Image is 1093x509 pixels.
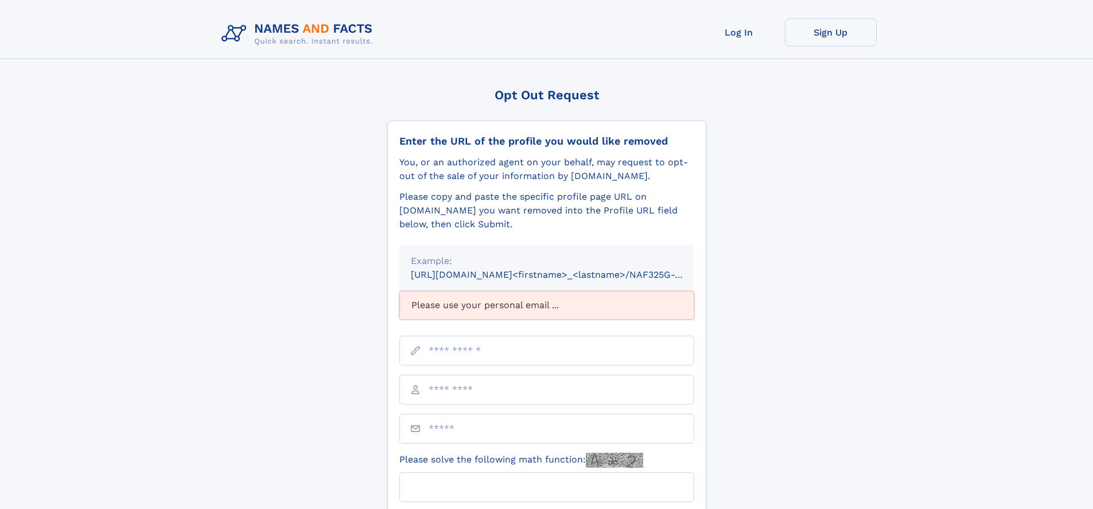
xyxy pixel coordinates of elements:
div: Opt Out Request [387,88,706,102]
label: Please solve the following math function: [399,453,643,468]
img: Logo Names and Facts [217,18,382,49]
div: Enter the URL of the profile you would like removed [399,135,694,147]
div: Please use your personal email ... [399,291,694,320]
div: Please copy and paste the specific profile page URL on [DOMAIN_NAME] you want removed into the Pr... [399,190,694,231]
a: Sign Up [785,18,877,46]
div: You, or an authorized agent on your behalf, may request to opt-out of the sale of your informatio... [399,156,694,183]
a: Log In [693,18,785,46]
small: [URL][DOMAIN_NAME]<firstname>_<lastname>/NAF325G-xxxxxxxx [411,269,716,280]
div: Example: [411,254,683,268]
